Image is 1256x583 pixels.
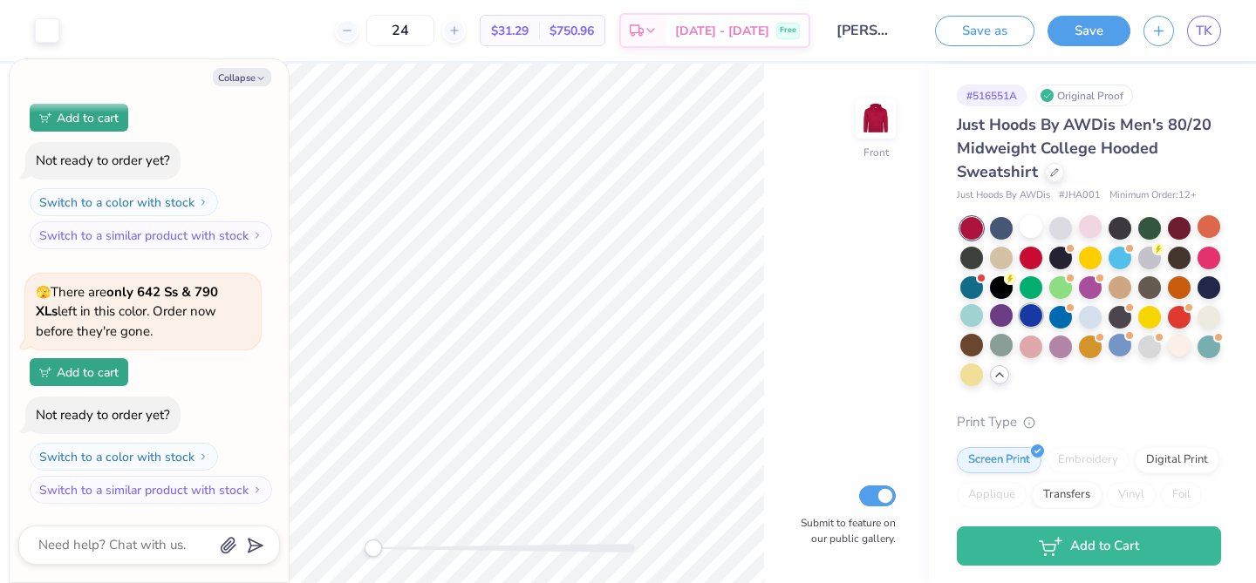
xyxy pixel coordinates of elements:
button: Save [1048,16,1130,46]
button: Switch to a similar product with stock [30,221,272,249]
span: TK [1196,21,1212,41]
div: Front [863,145,889,160]
div: Vinyl [1107,482,1156,508]
button: Switch to a color with stock [30,188,218,216]
img: Add to cart [39,112,51,123]
button: Add to cart [30,358,128,386]
button: Switch to a color with stock [30,443,218,471]
label: Submit to feature on our public gallery. [791,515,896,546]
div: Transfers [1032,482,1102,508]
span: Just Hoods By AWDis Men's 80/20 Midweight College Hooded Sweatshirt [957,114,1212,182]
span: Just Hoods By AWDis [957,188,1050,203]
strong: only 642 Ss & 790 XLs [36,283,218,321]
span: $750.96 [549,22,594,40]
span: $31.29 [491,22,529,40]
img: Switch to a similar product with stock [252,485,263,495]
span: There are left in this color. Order now before they're gone. [36,283,218,340]
div: # 516551A [957,85,1027,106]
span: [DATE] - [DATE] [675,22,769,40]
img: Switch to a color with stock [198,197,208,207]
div: Not ready to order yet? [36,406,170,424]
button: Collapse [213,68,271,86]
div: Original Proof [1035,85,1133,106]
div: Applique [957,482,1027,508]
div: Print Type [957,412,1221,432]
button: Add to cart [30,104,128,132]
input: – – [366,15,434,46]
span: # JHA001 [1059,188,1101,203]
div: Not ready to order yet? [36,152,170,169]
div: Digital Print [1135,447,1219,473]
div: Embroidery [1047,447,1130,473]
div: Accessibility label [365,539,382,557]
button: Switch to a similar product with stock [30,476,272,504]
a: TK [1187,16,1221,46]
div: Screen Print [957,447,1041,473]
button: Add to Cart [957,526,1221,566]
img: Front [858,101,893,136]
img: Switch to a similar product with stock [252,230,263,241]
span: Minimum Order: 12 + [1109,188,1197,203]
input: Untitled Design [823,13,909,48]
img: Add to cart [39,367,51,377]
span: Free [780,24,796,37]
div: Foil [1161,482,1202,508]
img: Switch to a color with stock [198,451,208,462]
button: Save as [935,16,1034,46]
span: 🫣 [36,284,51,301]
